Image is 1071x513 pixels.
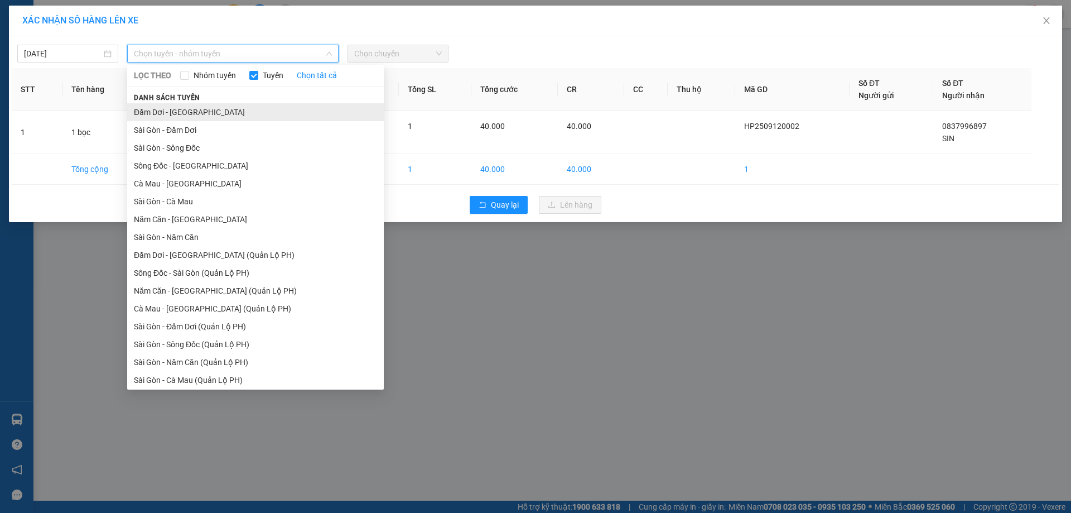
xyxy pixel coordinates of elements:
[62,154,148,185] td: Tổng cộng
[5,39,213,52] li: 02839.63.63.63
[127,282,384,300] li: Năm Căn - [GEOGRAPHIC_DATA] (Quản Lộ PH)
[64,41,73,50] span: phone
[127,318,384,335] li: Sài Gòn - Đầm Dơi (Quản Lộ PH)
[127,103,384,121] li: Đầm Dơi - [GEOGRAPHIC_DATA]
[62,68,148,111] th: Tên hàng
[127,353,384,371] li: Sài Gòn - Năm Căn (Quản Lộ PH)
[5,25,213,39] li: 85 [PERSON_NAME]
[491,199,519,211] span: Quay lại
[942,91,985,100] span: Người nhận
[354,45,442,62] span: Chọn chuyến
[1031,6,1062,37] button: Close
[12,68,62,111] th: STT
[558,154,624,185] td: 40.000
[942,122,987,131] span: 0837996897
[567,122,591,131] span: 40.000
[127,93,207,103] span: Danh sách tuyến
[62,111,148,154] td: 1 bọc
[858,91,894,100] span: Người gửi
[558,68,624,111] th: CR
[668,68,735,111] th: Thu hộ
[480,122,505,131] span: 40.000
[942,134,954,143] span: SIN
[479,201,486,210] span: rollback
[1042,16,1051,25] span: close
[471,68,558,111] th: Tổng cước
[127,175,384,193] li: Cà Mau - [GEOGRAPHIC_DATA]
[24,47,102,60] input: 12/09/2025
[5,70,192,88] b: GỬI : Văn phòng Hộ Phòng
[189,69,240,81] span: Nhóm tuyến
[744,122,799,131] span: HP2509120002
[539,196,601,214] button: uploadLên hàng
[127,210,384,228] li: Năm Căn - [GEOGRAPHIC_DATA]
[12,111,62,154] td: 1
[399,154,471,185] td: 1
[471,154,558,185] td: 40.000
[134,45,332,62] span: Chọn tuyến - nhóm tuyến
[399,68,471,111] th: Tổng SL
[735,154,850,185] td: 1
[134,69,171,81] span: LỌC THEO
[297,69,337,81] a: Chọn tất cả
[22,15,138,26] span: XÁC NHẬN SỐ HÀNG LÊN XE
[858,79,880,88] span: Số ĐT
[127,246,384,264] li: Đầm Dơi - [GEOGRAPHIC_DATA] (Quản Lộ PH)
[326,50,332,57] span: down
[408,122,412,131] span: 1
[127,121,384,139] li: Sài Gòn - Đầm Dơi
[64,7,158,21] b: [PERSON_NAME]
[64,27,73,36] span: environment
[127,193,384,210] li: Sài Gòn - Cà Mau
[127,335,384,353] li: Sài Gòn - Sông Đốc (Quản Lộ PH)
[735,68,850,111] th: Mã GD
[127,157,384,175] li: Sông Đốc - [GEOGRAPHIC_DATA]
[127,228,384,246] li: Sài Gòn - Năm Căn
[624,68,668,111] th: CC
[258,69,288,81] span: Tuyến
[470,196,528,214] button: rollbackQuay lại
[127,300,384,318] li: Cà Mau - [GEOGRAPHIC_DATA] (Quản Lộ PH)
[942,79,963,88] span: Số ĐT
[127,139,384,157] li: Sài Gòn - Sông Đốc
[127,264,384,282] li: Sông Đốc - Sài Gòn (Quản Lộ PH)
[127,371,384,389] li: Sài Gòn - Cà Mau (Quản Lộ PH)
